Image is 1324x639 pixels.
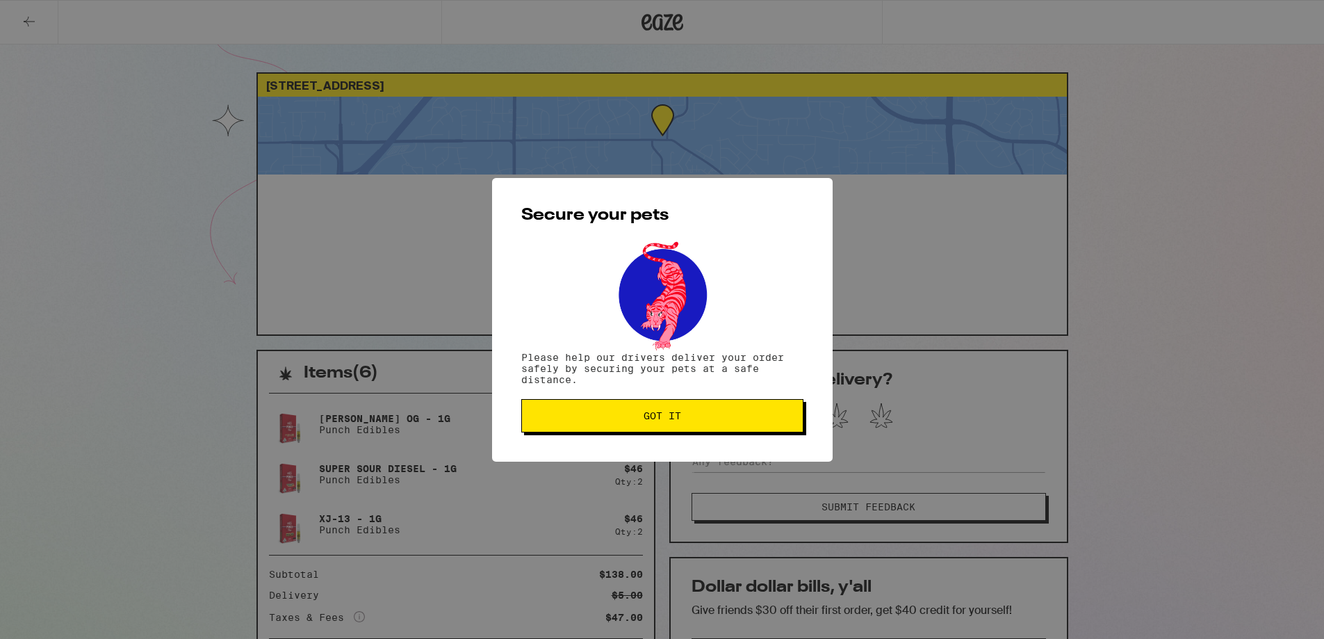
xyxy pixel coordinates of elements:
p: Please help our drivers deliver your order safely by securing your pets at a safe distance. [521,352,803,385]
iframe: Opens a widget where you can find more information [1235,597,1310,632]
h2: Secure your pets [521,207,803,224]
span: Got it [644,411,681,421]
img: pets [605,238,719,352]
button: Got it [521,399,803,432]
